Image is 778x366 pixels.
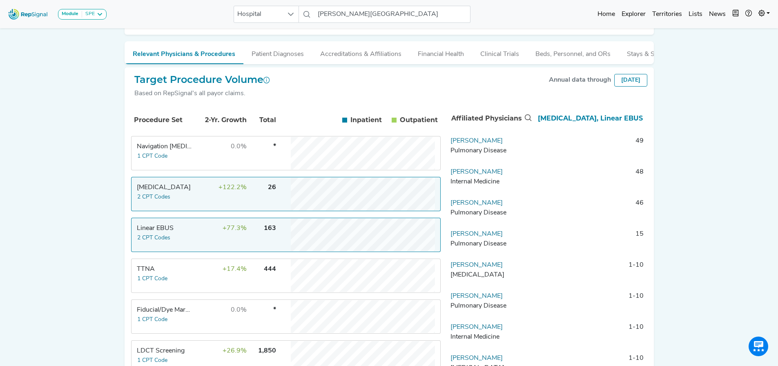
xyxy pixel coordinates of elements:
[137,142,193,152] div: Navigation Bronchoscopy
[223,266,247,272] span: +17.4%
[450,293,503,299] a: [PERSON_NAME]
[448,105,533,132] th: Affiliated Physicians
[62,11,78,16] strong: Module
[533,105,647,132] th: Transbronchial Biopsy, Linear EBUS
[137,274,168,283] button: 1 CPT Code
[243,41,312,63] button: Patient Diagnoses
[133,106,194,134] th: Procedure Set
[594,6,618,22] a: Home
[450,138,503,144] a: [PERSON_NAME]
[249,106,277,134] th: Total
[533,167,647,192] td: 48
[137,223,193,233] div: Linear EBUS
[231,143,247,150] span: 0.0%
[137,152,168,161] button: 1 CPT Code
[450,177,530,187] div: Internal Medicine
[619,41,683,63] button: Stays & Services
[268,184,276,191] span: 26
[472,41,527,63] button: Clinical Trials
[137,356,168,365] button: 1 CPT Code
[58,9,107,20] button: ModuleSPE
[137,315,168,324] button: 1 CPT Code
[137,264,193,274] div: TTNA
[137,183,193,192] div: Transbronchial Biopsy
[82,11,95,18] div: SPE
[533,136,647,161] td: 49
[258,348,276,354] span: 1,850
[137,305,193,315] div: Fiducial/Dye Marking
[450,262,503,268] a: [PERSON_NAME]
[450,208,530,218] div: Pulmonary Disease
[450,270,530,280] div: General Surgery
[450,324,503,330] a: [PERSON_NAME]
[618,6,649,22] a: Explorer
[312,41,410,63] button: Accreditations & Affiliations
[264,225,276,232] span: 163
[450,301,530,311] div: Pulmonary Disease
[549,75,611,85] div: Annual data through
[350,115,382,125] span: Inpatient
[231,307,247,313] span: 0.0%
[706,6,729,22] a: News
[450,146,530,156] div: Pulmonary Disease
[527,41,619,63] button: Beds, Personnel, and ORs
[400,115,438,125] span: Outpatient
[195,106,248,134] th: 2-Yr. Growth
[137,233,171,243] button: 2 CPT Codes
[223,348,247,354] span: +26.9%
[649,6,685,22] a: Territories
[125,41,243,64] button: Relevant Physicians & Procedures
[450,169,503,175] a: [PERSON_NAME]
[234,6,283,22] span: Hospital
[729,6,742,22] button: Intel Book
[450,332,530,342] div: Internal Medicine
[137,192,171,202] button: 2 CPT Codes
[450,200,503,206] a: [PERSON_NAME]
[218,184,247,191] span: +122.2%
[223,225,247,232] span: +77.3%
[614,74,647,87] div: [DATE]
[450,355,503,362] a: [PERSON_NAME]
[533,260,647,285] td: 1-10
[450,239,530,249] div: Pulmonary Disease
[264,266,276,272] span: 444
[137,346,193,356] div: LDCT Screening
[685,6,706,22] a: Lists
[533,322,647,347] td: 1-10
[134,74,270,86] h2: Target Procedure Volume
[134,89,270,98] div: Based on RepSignal's all payor claims.
[533,198,647,223] td: 46
[450,231,503,237] a: [PERSON_NAME]
[533,291,647,316] td: 1-10
[314,6,470,23] input: Search a hospital
[533,229,647,254] td: 15
[410,41,472,63] button: Financial Health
